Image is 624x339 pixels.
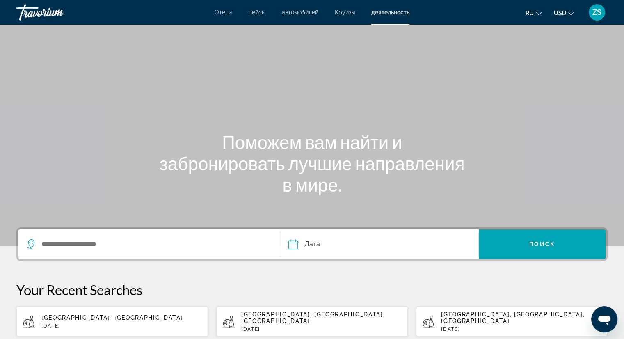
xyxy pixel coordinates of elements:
[591,306,617,332] iframe: Кнопка запуска окна обмена сообщениями
[441,326,601,332] p: [DATE]
[335,9,355,16] a: Круизы
[282,9,318,16] a: автомобилей
[18,229,606,259] div: Search widget
[241,311,385,324] span: [GEOGRAPHIC_DATA], [GEOGRAPHIC_DATA], [GEOGRAPHIC_DATA]
[371,9,409,16] a: деятельность
[592,8,601,16] span: ZS
[16,282,608,298] p: Your Recent Searches
[526,7,542,19] button: Change language
[16,2,98,23] a: Travorium
[248,9,265,16] a: рейсы
[416,306,608,337] button: [GEOGRAPHIC_DATA], [GEOGRAPHIC_DATA], [GEOGRAPHIC_DATA][DATE]
[241,326,401,332] p: [DATE]
[41,238,267,250] input: Search destination
[529,241,555,247] span: Поиск
[16,306,208,337] button: [GEOGRAPHIC_DATA], [GEOGRAPHIC_DATA][DATE]
[41,314,183,321] span: [GEOGRAPHIC_DATA], [GEOGRAPHIC_DATA]
[288,229,478,259] button: ДатаDate
[586,4,608,21] button: User Menu
[41,323,201,329] p: [DATE]
[554,10,566,16] span: USD
[479,229,606,259] button: Search
[158,131,466,195] h1: Поможем вам найти и забронировать лучшие направления в мире.
[216,306,408,337] button: [GEOGRAPHIC_DATA], [GEOGRAPHIC_DATA], [GEOGRAPHIC_DATA][DATE]
[526,10,534,16] span: ru
[441,311,585,324] span: [GEOGRAPHIC_DATA], [GEOGRAPHIC_DATA], [GEOGRAPHIC_DATA]
[215,9,232,16] a: Отели
[554,7,574,19] button: Change currency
